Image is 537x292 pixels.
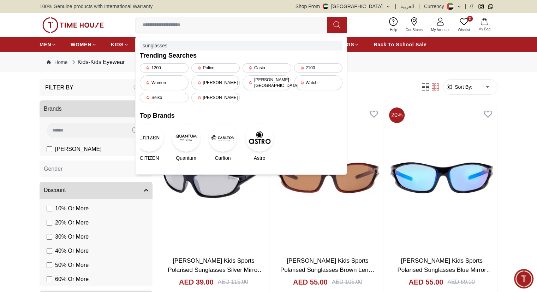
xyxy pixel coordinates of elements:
[47,248,52,254] input: 40% Or More
[389,107,405,123] span: 20 %
[488,4,493,9] a: Whatsapp
[168,257,263,282] a: [PERSON_NAME] Kids Sports Polarised Sunglasses Silver Mirror Lens - LCK101C01
[55,247,89,255] span: 40 % Or More
[44,105,62,113] span: Brands
[47,220,52,226] input: 20% Or More
[5,5,19,19] em: Back
[179,277,214,287] h4: AED 39.00
[243,63,291,72] div: Casio
[476,27,493,32] span: My Bag
[94,152,112,157] span: 01:10 PM
[55,233,89,241] span: 30 % Or More
[408,277,443,287] h4: AED 55.00
[140,51,342,60] h2: Trending Searches
[323,4,328,9] img: United Arab Emirates
[209,123,237,152] img: Carlton
[2,167,139,203] textarea: We are here to help you
[37,9,118,16] div: Time House Support
[213,123,232,162] a: CarltonCarlton
[47,146,52,152] input: [PERSON_NAME]
[140,75,189,90] div: Women
[294,63,343,72] div: 2100
[401,16,427,34] a: Our Stores
[467,16,473,22] span: 0
[447,278,475,286] div: AED 69.00
[280,257,375,282] a: [PERSON_NAME] Kids Sports Polarised Sunglasses Brown Lens - LCK101C02
[455,27,473,33] span: Wishlist
[424,3,447,10] div: Currency
[514,269,533,288] div: Chat Widget
[42,17,104,33] img: ...
[453,83,472,90] span: Sort By:
[296,3,391,10] button: Shop From[GEOGRAPHIC_DATA]
[191,63,240,72] div: Police
[386,16,401,34] a: Help
[395,3,396,10] span: |
[191,93,240,102] div: [PERSON_NAME]
[339,38,359,51] a: BAGS
[135,123,163,152] img: CITIZEN
[140,93,189,102] div: Seiko
[55,261,89,269] span: 50 % Or More
[243,75,291,90] div: [PERSON_NAME][GEOGRAPHIC_DATA]
[47,234,52,240] input: 30% Or More
[140,123,159,162] a: CITIZENCITIZEN
[478,4,484,9] a: Instagram
[44,186,66,194] span: Discount
[55,275,89,284] span: 60 % Or More
[55,218,89,227] span: 20 % Or More
[140,41,342,51] div: sunglasses
[418,3,420,10] span: |
[293,277,328,287] h4: AED 55.00
[250,123,269,162] a: AstroAstro
[254,154,265,162] span: Astro
[40,52,497,72] nav: Breadcrumb
[47,262,52,268] input: 50% Or More
[22,6,34,18] img: Profile picture of Time House Support
[454,16,474,34] a: 0Wishlist
[140,111,342,121] h2: Top Brands
[12,123,106,155] span: Hey there! Need help finding the perfect watch? I'm here if you have any questions or need a quic...
[111,38,129,51] a: KIDS
[469,4,474,9] a: Facebook
[7,108,139,116] div: Time House Support
[55,204,89,213] span: 10 % Or More
[176,154,196,162] span: Quantum
[374,41,426,48] span: Back To School Sale
[428,27,452,33] span: My Account
[400,3,414,10] button: العربية
[387,27,400,33] span: Help
[374,38,426,51] a: Back To School Sale
[294,75,343,90] div: Watch
[44,165,62,173] span: Gender
[40,38,56,51] a: MEN
[111,41,124,48] span: KIDS
[397,257,492,282] a: [PERSON_NAME] Kids Sports Polarised Sunglasses Blue Mirror Lens - LCK101C03
[191,75,240,90] div: [PERSON_NAME]
[386,105,497,251] img: Lee Cooper Kids Sports Polarised Sunglasses Blue Mirror Lens - LCK101C03
[71,38,97,51] a: WOMEN
[177,123,196,162] a: QuantumQuantum
[55,145,102,153] span: [PERSON_NAME]
[140,154,159,162] span: CITIZEN
[45,83,73,92] h3: Filter By
[40,41,51,48] span: MEN
[40,182,153,199] button: Discount
[40,3,153,10] span: 100% Genuine products with International Warranty
[215,154,231,162] span: Carlton
[272,105,383,251] img: Lee Cooper Kids Sports Polarised Sunglasses Brown Lens - LCK101C02
[133,83,147,92] div: Clear
[403,27,425,33] span: Our Stores
[40,160,153,177] button: Gender
[70,58,125,66] div: Kids-Kids Eyewear
[140,63,189,72] div: 1200
[71,41,91,48] span: WOMEN
[245,123,274,152] img: Astro
[218,278,248,286] div: AED 115.00
[465,3,466,10] span: |
[47,206,52,211] input: 10% Or More
[158,105,269,251] img: Lee Cooper Kids Sports Polarised Sunglasses Silver Mirror Lens - LCK101C01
